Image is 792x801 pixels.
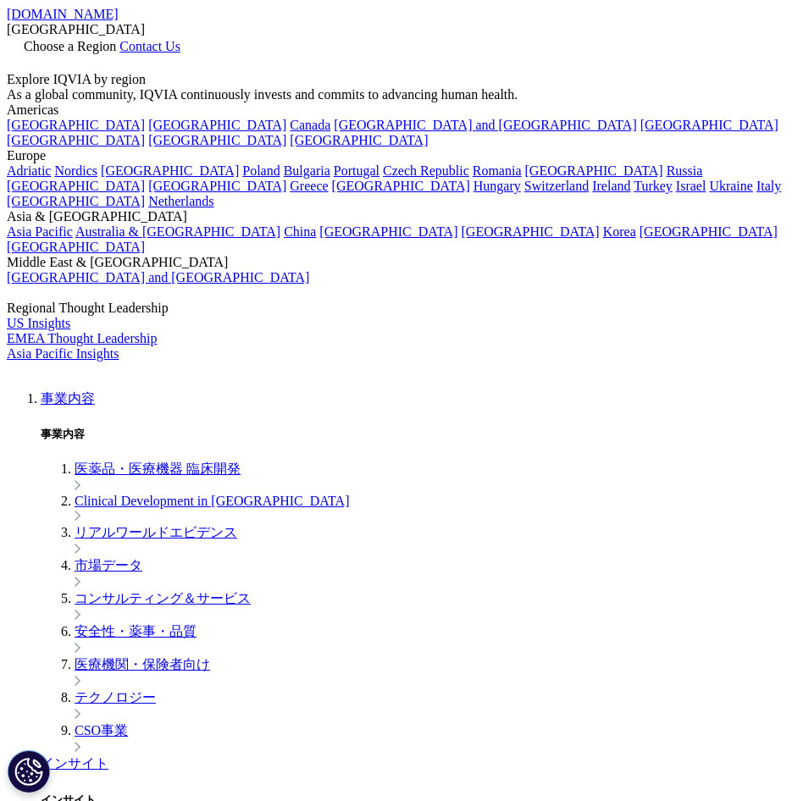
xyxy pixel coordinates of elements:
[101,163,239,178] a: [GEOGRAPHIC_DATA]
[148,118,286,132] a: [GEOGRAPHIC_DATA]
[75,558,142,572] a: 市場データ
[634,179,673,193] a: Turkey
[709,179,753,193] a: Ukraine
[7,316,70,330] a: US Insights
[676,179,706,193] a: Israel
[7,7,119,21] a: [DOMAIN_NAME]
[7,87,785,102] div: As a global community, IQVIA continuously invests and commits to advancing human health.
[319,224,457,239] a: [GEOGRAPHIC_DATA]
[290,118,330,132] a: Canada
[7,301,785,316] div: Regional Thought Leadership
[290,133,428,147] a: [GEOGRAPHIC_DATA]
[8,750,50,793] button: Cookie 設定
[525,163,663,178] a: [GEOGRAPHIC_DATA]
[148,179,286,193] a: [GEOGRAPHIC_DATA]
[242,163,280,178] a: Poland
[7,179,145,193] a: [GEOGRAPHIC_DATA]
[603,224,636,239] a: Korea
[148,133,286,147] a: [GEOGRAPHIC_DATA]
[7,22,785,37] div: [GEOGRAPHIC_DATA]
[524,179,589,193] a: Switzerland
[148,194,213,208] a: Netherlands
[7,270,309,284] a: [GEOGRAPHIC_DATA] and [GEOGRAPHIC_DATA]
[75,494,349,508] a: Clinical Development in [GEOGRAPHIC_DATA]
[41,756,108,771] a: インサイト
[7,148,785,163] div: Europe
[75,525,237,539] a: リアルワールドエビデンス
[7,331,157,345] a: EMEA Thought Leadership
[332,179,470,193] a: [GEOGRAPHIC_DATA]
[54,163,97,178] a: Nordics
[41,391,95,406] a: 事業内容
[75,657,210,671] a: 医療機関・保険者向け
[7,240,145,254] a: [GEOGRAPHIC_DATA]
[7,209,785,224] div: Asia & [GEOGRAPHIC_DATA]
[75,224,280,239] a: Australia & [GEOGRAPHIC_DATA]
[290,179,328,193] a: Greece
[7,255,785,270] div: Middle East & [GEOGRAPHIC_DATA]
[75,723,128,737] a: CSO事業
[284,224,316,239] a: China
[119,39,180,53] a: Contact Us
[7,194,145,208] a: [GEOGRAPHIC_DATA]
[75,690,156,704] a: テクノロジー
[7,118,145,132] a: [GEOGRAPHIC_DATA]
[334,118,636,132] a: [GEOGRAPHIC_DATA] and [GEOGRAPHIC_DATA]
[7,72,785,87] div: Explore IQVIA by region
[41,427,785,442] h5: 事業内容
[640,118,778,132] a: [GEOGRAPHIC_DATA]
[667,163,703,178] a: Russia
[334,163,379,178] a: Portugal
[592,179,630,193] a: Ireland
[7,224,73,239] a: Asia Pacific
[75,461,241,476] a: 医薬品・医療機器 臨床開発
[383,163,469,178] a: Czech Republic
[756,179,781,193] a: Italy
[24,39,116,53] span: Choose a Region
[462,224,600,239] a: [GEOGRAPHIC_DATA]
[7,163,51,178] a: Adriatic
[473,163,522,178] a: Romania
[284,163,330,178] a: Bulgaria
[75,591,251,605] a: コンサルティング＆サービス
[474,179,521,193] a: Hungary
[75,624,197,638] a: 安全性・薬事・品質
[640,224,778,239] a: [GEOGRAPHIC_DATA]
[7,102,785,118] div: Americas
[7,346,119,361] a: Asia Pacific Insights
[7,133,145,147] a: [GEOGRAPHIC_DATA]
